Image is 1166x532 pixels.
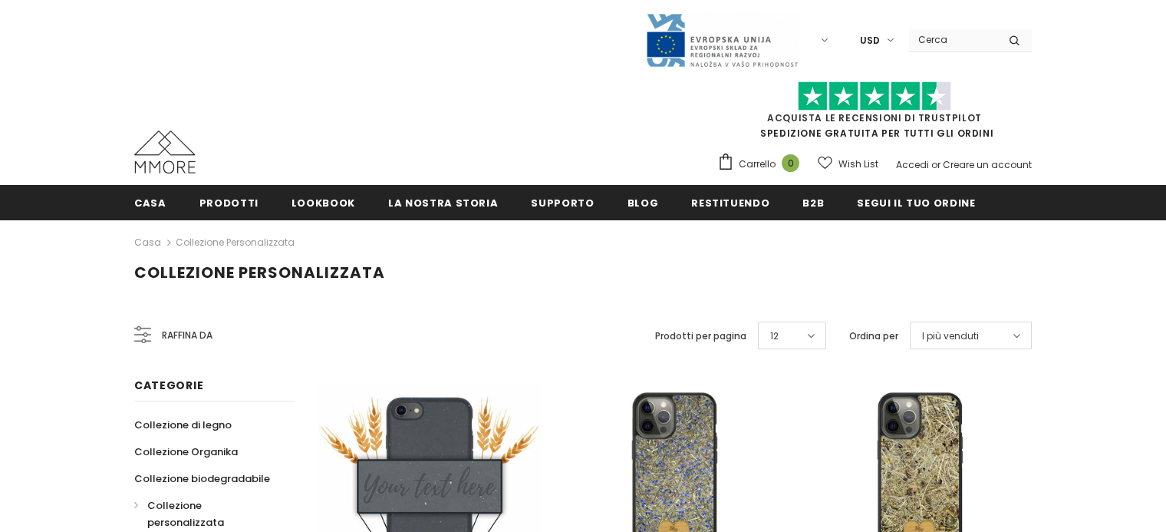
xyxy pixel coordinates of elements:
[909,28,997,51] input: Search Site
[943,158,1032,171] a: Creare un account
[857,196,975,210] span: Segui il tuo ordine
[782,154,799,172] span: 0
[717,153,807,176] a: Carrello 0
[134,418,232,432] span: Collezione di legno
[134,262,385,283] span: Collezione personalizzata
[857,185,975,220] a: Segui il tuo ordine
[767,111,982,124] a: Acquista le recensioni di TrustPilot
[691,196,769,210] span: Restituendo
[531,196,594,210] span: supporto
[291,185,355,220] a: Lookbook
[134,465,270,492] a: Collezione biodegradabile
[838,157,878,172] span: Wish List
[802,196,824,210] span: B2B
[134,411,232,438] a: Collezione di legno
[770,329,779,344] span: 12
[176,236,295,249] a: Collezione personalizzata
[860,33,880,48] span: USD
[199,196,259,210] span: Prodotti
[147,498,224,530] span: Collezione personalizzata
[691,185,769,220] a: Restituendo
[717,88,1032,140] span: SPEDIZIONE GRATUITA PER TUTTI GLI ORDINI
[134,471,270,486] span: Collezione biodegradabile
[388,185,498,220] a: La nostra storia
[896,158,929,171] a: Accedi
[627,185,659,220] a: Blog
[922,329,979,344] span: I più venduti
[531,185,594,220] a: supporto
[388,196,498,210] span: La nostra storia
[739,157,776,172] span: Carrello
[134,438,238,465] a: Collezione Organika
[798,81,951,111] img: Fidati di Pilot Stars
[134,233,161,252] a: Casa
[931,158,940,171] span: or
[134,131,196,173] img: Casi MMORE
[818,150,878,177] a: Wish List
[627,196,659,210] span: Blog
[162,327,212,344] span: Raffina da
[655,329,746,344] label: Prodotti per pagina
[134,196,166,210] span: Casa
[134,378,203,393] span: Categorie
[134,444,238,459] span: Collezione Organika
[645,33,799,46] a: Javni Razpis
[199,185,259,220] a: Prodotti
[134,185,166,220] a: Casa
[849,329,898,344] label: Ordina per
[645,12,799,68] img: Javni Razpis
[802,185,824,220] a: B2B
[291,196,355,210] span: Lookbook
